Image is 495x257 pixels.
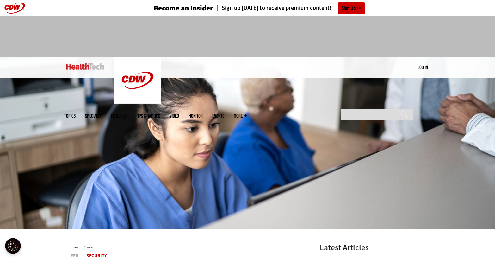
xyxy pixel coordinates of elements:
button: Open Preferences [5,238,21,254]
img: Home [114,57,161,104]
a: Home [74,246,78,248]
a: Video [170,113,179,118]
div: User menu [418,64,428,71]
a: Security [87,246,95,248]
h3: Latest Articles [320,244,415,252]
span: More [234,113,247,118]
span: Topics [64,113,76,118]
a: Events [212,113,224,118]
a: Sign Up [338,2,365,14]
a: MonITor [189,113,203,118]
div: » [74,244,303,249]
a: Log in [418,64,428,70]
a: Sign up [DATE] to receive premium content! [213,5,331,11]
a: CDW [114,99,161,106]
a: Tips & Tactics [136,113,160,118]
a: Features [111,113,127,118]
a: Become an Insider [130,4,213,12]
h3: Become an Insider [154,4,213,12]
iframe: advertisement [133,22,363,51]
span: Specialty [85,113,102,118]
div: Cookie Settings [5,238,21,254]
img: Home [66,63,104,70]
